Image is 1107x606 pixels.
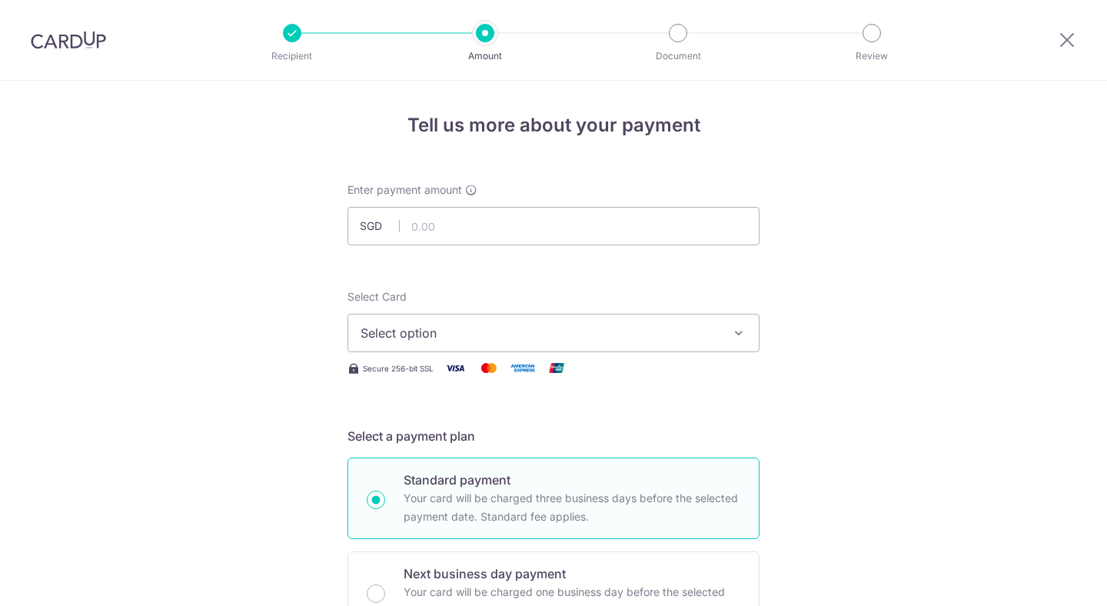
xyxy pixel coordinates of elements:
[541,358,572,378] img: Union Pay
[404,489,740,526] p: Your card will be charged three business days before the selected payment date. Standard fee appl...
[621,48,735,64] p: Document
[428,48,542,64] p: Amount
[235,48,349,64] p: Recipient
[474,358,504,378] img: Mastercard
[347,207,760,245] input: 0.00
[815,48,929,64] p: Review
[507,358,538,378] img: American Express
[347,427,760,445] h5: Select a payment plan
[361,324,719,342] span: Select option
[404,471,740,489] p: Standard payment
[363,362,434,375] span: Secure 256-bit SSL
[360,218,400,234] span: SGD
[347,112,760,139] h4: Tell us more about your payment
[347,182,462,198] span: Enter payment amount
[347,314,760,352] button: Select option
[347,290,407,303] span: translation missing: en.payables.payment_networks.credit_card.summary.labels.select_card
[31,31,106,49] img: CardUp
[440,358,470,378] img: Visa
[1008,560,1092,598] iframe: Opens a widget where you can find more information
[404,564,740,583] p: Next business day payment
